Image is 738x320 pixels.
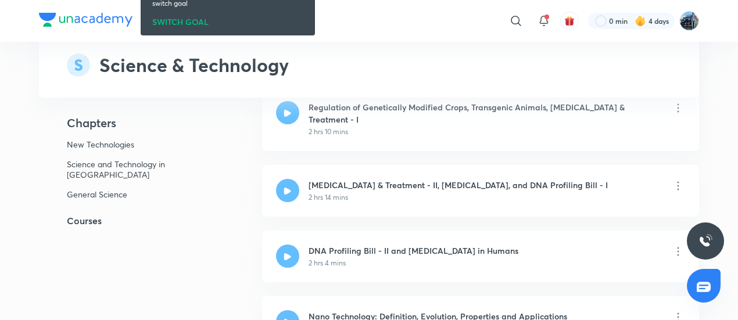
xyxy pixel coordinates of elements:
p: Science and Technology in [GEOGRAPHIC_DATA] [67,159,180,180]
img: syllabus-subject-icon [67,53,90,77]
h6: DNA Profiling Bill - II and [MEDICAL_DATA] in Humans [309,245,518,257]
p: 2 hrs 10 mins [309,127,348,137]
h5: Courses [39,214,225,228]
div: SWITCH GOAL [152,13,303,26]
img: Company Logo [39,13,132,27]
p: New Technologies [67,139,180,150]
button: avatar [560,12,579,30]
h6: Regulation of Genetically Modified Crops, Transgenic Animals, [MEDICAL_DATA] & Treatment - I [309,101,662,125]
img: streak [635,15,646,27]
h6: [MEDICAL_DATA] & Treatment - II, [MEDICAL_DATA], and DNA Profiling Bill - I [309,179,608,191]
img: ttu [698,234,712,248]
h2: Science & Technology [99,51,289,79]
p: 2 hrs 14 mins [309,192,348,203]
p: General Science [67,189,180,200]
img: avatar [564,16,575,26]
img: I A S babu [679,11,699,31]
a: Company Logo [39,13,132,30]
h4: Chapters [39,116,225,130]
p: 2 hrs 4 mins [309,258,346,268]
